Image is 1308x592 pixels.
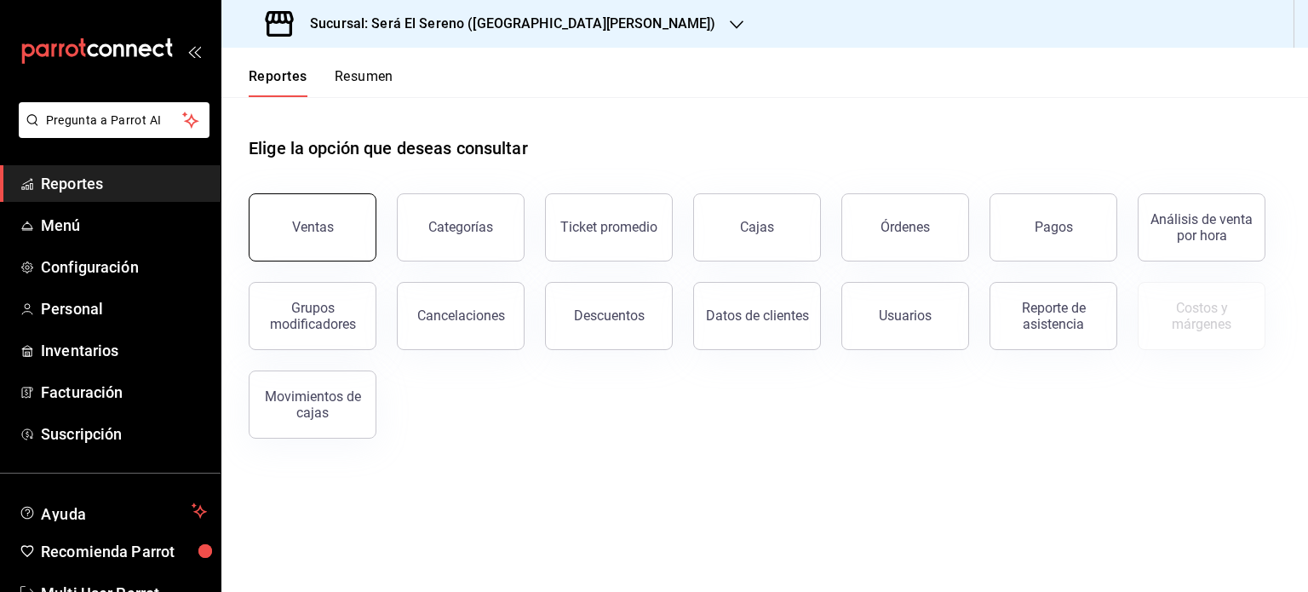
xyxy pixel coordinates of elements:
span: Personal [41,297,207,320]
div: Usuarios [879,307,932,324]
button: Datos de clientes [693,282,821,350]
span: Reportes [41,172,207,195]
button: Usuarios [841,282,969,350]
button: Órdenes [841,193,969,262]
button: Reportes [249,68,307,97]
button: Movimientos de cajas [249,371,376,439]
div: Cancelaciones [417,307,505,324]
span: Menú [41,214,207,237]
div: Pagos [1035,219,1073,235]
span: Inventarios [41,339,207,362]
button: Ventas [249,193,376,262]
span: Pregunta a Parrot AI [46,112,183,129]
span: Ayuda [41,501,185,521]
div: Descuentos [574,307,645,324]
span: Recomienda Parrot [41,540,207,563]
a: Pregunta a Parrot AI [12,124,209,141]
button: Descuentos [545,282,673,350]
button: Grupos modificadores [249,282,376,350]
button: Pregunta a Parrot AI [19,102,209,138]
h3: Sucursal: Será El Sereno ([GEOGRAPHIC_DATA][PERSON_NAME]) [296,14,716,34]
h1: Elige la opción que deseas consultar [249,135,528,161]
div: Categorías [428,219,493,235]
div: Ticket promedio [560,219,657,235]
button: Resumen [335,68,393,97]
div: Órdenes [881,219,930,235]
div: Análisis de venta por hora [1149,211,1254,244]
span: Configuración [41,256,207,279]
div: navigation tabs [249,68,393,97]
button: Cancelaciones [397,282,525,350]
div: Datos de clientes [706,307,809,324]
button: Contrata inventarios para ver este reporte [1138,282,1265,350]
button: Reporte de asistencia [990,282,1117,350]
div: Costos y márgenes [1149,300,1254,332]
button: Análisis de venta por hora [1138,193,1265,262]
div: Grupos modificadores [260,300,365,332]
div: Ventas [292,219,334,235]
div: Reporte de asistencia [1001,300,1106,332]
button: open_drawer_menu [187,44,201,58]
button: Pagos [990,193,1117,262]
button: Cajas [693,193,821,262]
span: Facturación [41,381,207,404]
button: Ticket promedio [545,193,673,262]
div: Movimientos de cajas [260,388,365,421]
button: Categorías [397,193,525,262]
div: Cajas [740,219,774,235]
span: Suscripción [41,422,207,445]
